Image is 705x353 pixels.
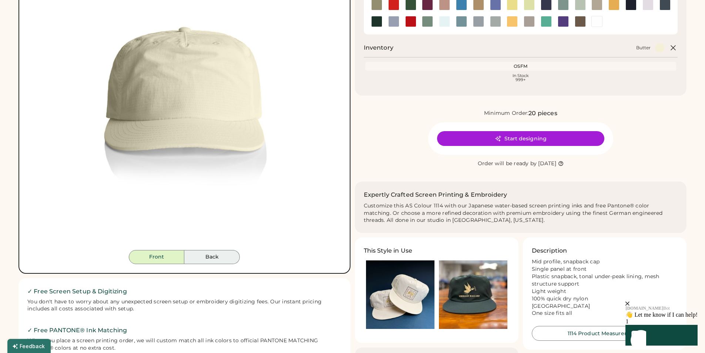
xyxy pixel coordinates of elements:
h3: This Style in Use [364,246,413,255]
div: In Stock 999+ [367,74,675,82]
div: Mid profile, snapback cap Single panel at front Plastic snapback, tonal under-peak lining, mesh s... [532,258,678,317]
h2: ✓ Free PANTONE® Ink Matching [27,326,342,335]
h2: Inventory [364,43,393,52]
button: Start designing [437,131,604,146]
button: Front [129,250,184,264]
iframe: Front Chat [581,258,703,352]
div: Customize this AS Colour 1114 with our Japanese water-based screen printing inks and free Pantone... [364,202,678,224]
div: [DATE] [538,160,556,167]
h2: ✓ Free Screen Setup & Digitizing [27,287,342,296]
button: 1114 Product Measurements [532,326,678,341]
img: Ecru color hat with logo printed on a blue background [366,260,434,329]
img: Olive Green AS Colour 1114 Surf Hat printed with an image of a mallard holding a baguette in its ... [439,260,507,329]
div: Order will be ready by [478,160,537,167]
h2: Expertly Crafted Screen Printing & Embroidery [364,190,507,199]
div: OSFM [367,63,675,69]
div: 20 pieces [528,109,557,118]
div: Butter [636,45,651,51]
div: Minimum Order: [484,110,529,117]
div: You don't have to worry about any unexpected screen setup or embroidery digitizing fees. Our inst... [27,298,342,313]
button: Back [184,250,240,264]
h3: Description [532,246,567,255]
div: When you place a screen printing order, we will custom match all ink colors to official PANTONE M... [27,337,342,352]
